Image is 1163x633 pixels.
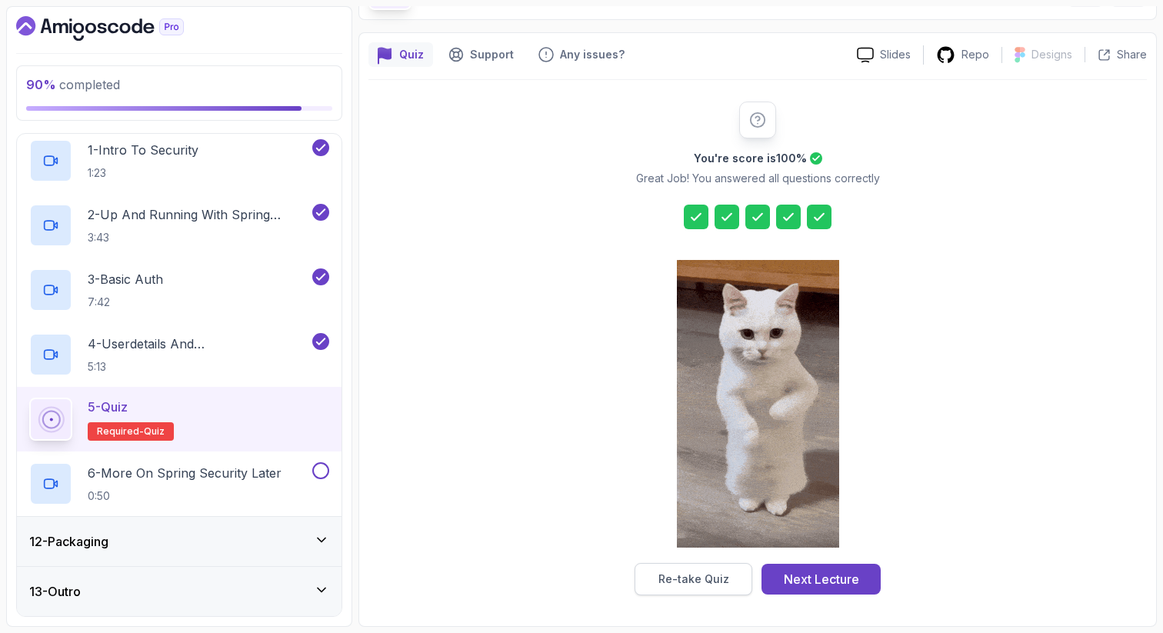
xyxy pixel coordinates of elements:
button: 13-Outro [17,567,342,616]
p: 4 - Userdetails And Bcryptpasswordencoder [88,335,309,353]
button: 1-Intro To Security1:23 [29,139,329,182]
img: cool-cat [677,260,839,548]
h3: 12 - Packaging [29,532,108,551]
button: Share [1085,47,1147,62]
p: Support [470,47,514,62]
p: Great Job! You answered all questions correctly [636,171,880,186]
h3: 13 - Outro [29,582,81,601]
p: Repo [961,47,989,62]
div: Next Lecture [784,570,859,588]
button: quiz button [368,42,433,67]
a: Slides [845,47,923,63]
p: Any issues? [560,47,625,62]
span: completed [26,77,120,92]
span: Required- [97,425,144,438]
button: Feedback button [529,42,634,67]
button: 5-QuizRequired-quiz [29,398,329,441]
p: 0:50 [88,488,282,504]
p: 5:13 [88,359,309,375]
button: Next Lecture [761,564,881,595]
button: Re-take Quiz [635,563,752,595]
p: 1:23 [88,165,198,181]
p: 7:42 [88,295,163,310]
h2: You're score is 100 % [694,151,807,166]
button: 12-Packaging [17,517,342,566]
span: quiz [144,425,165,438]
p: 3:43 [88,230,309,245]
p: Share [1117,47,1147,62]
p: 5 - Quiz [88,398,128,416]
button: 3-Basic Auth7:42 [29,268,329,312]
p: Designs [1031,47,1072,62]
button: 4-Userdetails And Bcryptpasswordencoder5:13 [29,333,329,376]
p: Slides [880,47,911,62]
button: 6-More On Spring Security Later0:50 [29,462,329,505]
p: 6 - More On Spring Security Later [88,464,282,482]
a: Repo [924,45,1001,65]
button: Support button [439,42,523,67]
span: 90 % [26,77,56,92]
p: 2 - Up And Running With Spring Security [88,205,309,224]
p: 1 - Intro To Security [88,141,198,159]
div: Re-take Quiz [658,571,729,587]
p: Quiz [399,47,424,62]
p: 3 - Basic Auth [88,270,163,288]
a: Dashboard [16,16,219,41]
button: 2-Up And Running With Spring Security3:43 [29,204,329,247]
